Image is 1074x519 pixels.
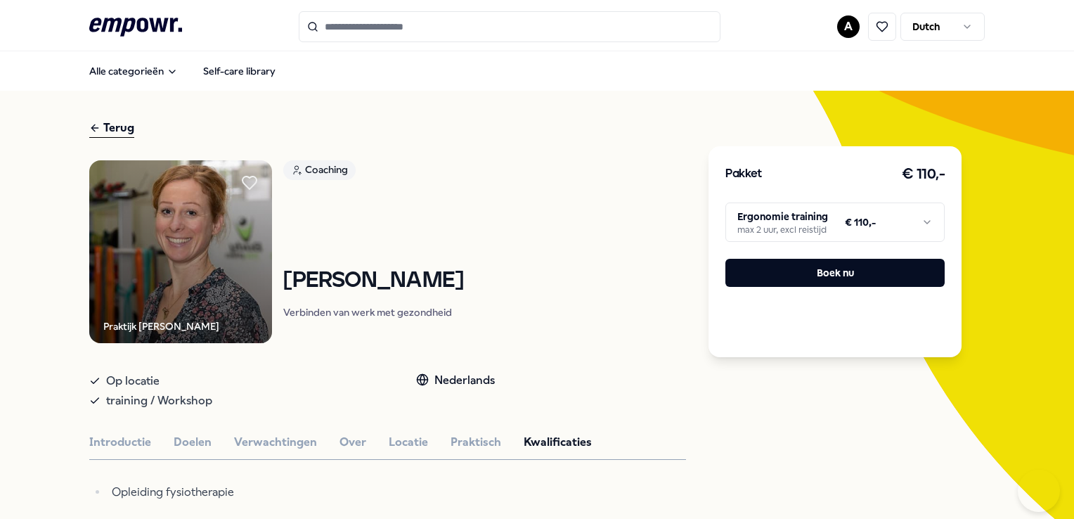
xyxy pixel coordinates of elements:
[902,163,945,186] h3: € 110,-
[283,269,463,293] h1: [PERSON_NAME]
[725,165,762,184] h3: Pakket
[283,160,463,185] a: Coaching
[89,119,134,138] div: Terug
[78,57,189,85] button: Alle categorieën
[112,482,546,502] p: Opleiding fysiotherapie
[106,391,212,411] span: training / Workshop
[416,371,495,390] div: Nederlands
[299,11,720,42] input: Search for products, categories or subcategories
[234,433,317,451] button: Verwachtingen
[837,15,860,38] button: A
[1018,470,1060,512] iframe: Help Scout Beacon - Open
[89,433,151,451] button: Introductie
[106,371,160,391] span: Op locatie
[103,319,219,334] div: Praktijk [PERSON_NAME]
[78,57,287,85] nav: Main
[451,433,501,451] button: Praktisch
[389,433,428,451] button: Locatie
[283,305,463,319] p: Verbinden van werk met gezondheid
[339,433,366,451] button: Over
[725,259,945,287] button: Boek nu
[89,160,272,343] img: Product Image
[524,433,592,451] button: Kwalificaties
[283,160,356,180] div: Coaching
[174,433,212,451] button: Doelen
[192,57,287,85] a: Self-care library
